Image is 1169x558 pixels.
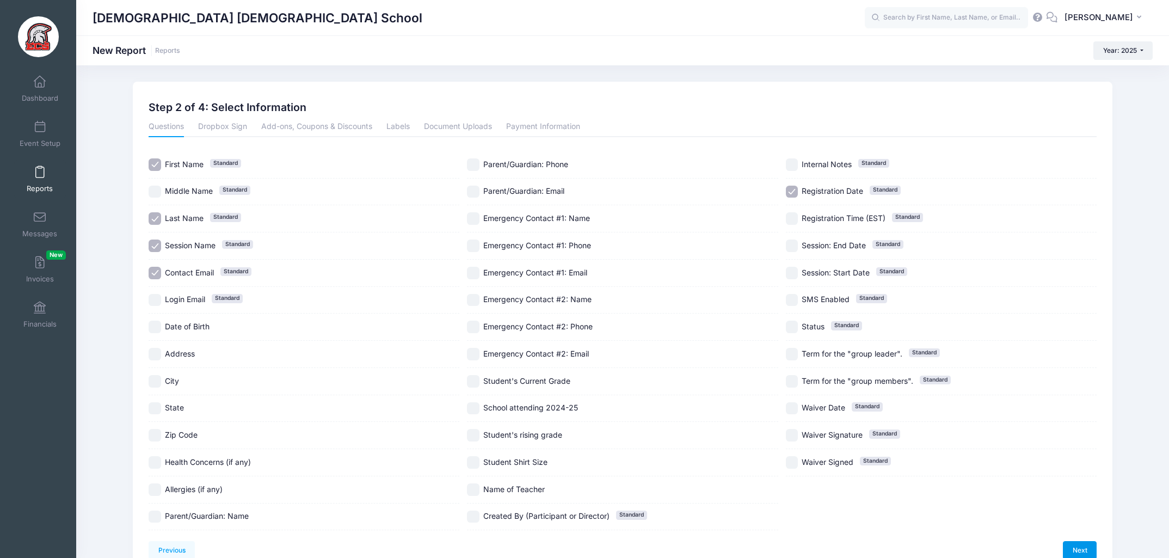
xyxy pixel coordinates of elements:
[483,403,578,412] span: School attending 2024-25
[14,160,66,198] a: Reports
[467,348,479,360] input: Emergency Contact #2: Email
[93,45,180,56] h1: New Report
[1093,41,1153,60] button: Year: 2025
[149,321,161,333] input: Date of Birth
[165,241,216,250] span: Session Name
[149,240,161,252] input: Session NameStandard
[149,212,161,225] input: Last NameStandard
[802,376,913,385] span: Term for the "group members".
[26,274,54,284] span: Invoices
[786,429,798,442] input: Waiver SignatureStandard
[210,213,241,222] span: Standard
[22,94,58,103] span: Dashboard
[261,118,372,137] a: Add-ons, Coupons & Discounts
[483,322,593,331] span: Emergency Contact #2: Phone
[165,430,198,439] span: Zip Code
[483,430,562,439] span: Student's rising grade
[467,240,479,252] input: Emergency Contact #1: Phone
[165,349,195,358] span: Address
[506,118,580,137] a: Payment Information
[802,160,852,169] span: Internal Notes
[467,294,479,306] input: Emergency Contact #2: Name
[14,296,66,334] a: Financials
[786,158,798,171] input: Internal NotesStandard
[149,118,184,137] a: Questions
[212,294,243,303] span: Standard
[802,295,850,304] span: SMS Enabled
[219,186,250,194] span: Standard
[149,375,161,388] input: City
[149,456,161,469] input: Health Concerns (if any)
[892,213,923,222] span: Standard
[802,268,870,277] span: Session: Start Date
[165,186,213,195] span: Middle Name
[483,457,547,467] span: Student Shirt Size
[920,376,951,384] span: Standard
[802,349,902,358] span: Term for the "group leader".
[220,267,251,276] span: Standard
[149,483,161,496] input: Allergies (if any)
[222,240,253,249] span: Standard
[483,349,589,358] span: Emergency Contact #2: Email
[802,186,863,195] span: Registration Date
[198,118,247,137] a: Dropbox Sign
[165,403,184,412] span: State
[165,376,179,385] span: City
[786,321,798,333] input: StatusStandard
[149,402,161,415] input: State
[165,322,210,331] span: Date of Birth
[467,375,479,388] input: Student's Current Grade
[467,483,479,496] input: Name of Teacher
[14,70,66,108] a: Dashboard
[802,403,845,412] span: Waiver Date
[210,159,241,168] span: Standard
[802,430,863,439] span: Waiver Signature
[1057,5,1153,30] button: [PERSON_NAME]
[149,267,161,279] input: Contact EmailStandard
[860,457,891,465] span: Standard
[786,294,798,306] input: SMS EnabledStandard
[869,430,900,438] span: Standard
[467,212,479,225] input: Emergency Contact #1: Name
[149,511,161,523] input: Parent/Guardian: Name
[467,186,479,198] input: Parent/Guardian: Email
[483,186,564,195] span: Parent/Guardian: Email
[467,321,479,333] input: Emergency Contact #2: Phone
[149,429,161,442] input: Zip Code
[27,184,53,193] span: Reports
[14,205,66,243] a: Messages
[856,294,887,303] span: Standard
[22,229,57,238] span: Messages
[149,186,161,198] input: Middle NameStandard
[483,241,591,250] span: Emergency Contact #1: Phone
[93,5,422,30] h1: [DEMOGRAPHIC_DATA] [DEMOGRAPHIC_DATA] School
[616,511,647,519] span: Standard
[483,268,587,277] span: Emergency Contact #1: Email
[786,212,798,225] input: Registration Time (EST)Standard
[831,321,862,330] span: Standard
[802,213,885,223] span: Registration Time (EST)
[786,375,798,388] input: Term for the "group members".Standard
[165,268,214,277] span: Contact Email
[483,295,592,304] span: Emergency Contact #2: Name
[876,267,907,276] span: Standard
[424,118,492,137] a: Document Uploads
[1103,46,1137,54] span: Year: 2025
[165,457,251,467] span: Health Concerns (if any)
[467,267,479,279] input: Emergency Contact #1: Email
[483,160,568,169] span: Parent/Guardian: Phone
[23,320,57,329] span: Financials
[467,511,479,523] input: Created By (Participant or Director)Standard
[149,294,161,306] input: Login EmailStandard
[786,348,798,360] input: Term for the "group leader".Standard
[165,160,204,169] span: First Name
[14,115,66,153] a: Event Setup
[483,511,610,520] span: Created By (Participant or Director)
[865,7,1028,29] input: Search by First Name, Last Name, or Email...
[858,159,889,168] span: Standard
[786,240,798,252] input: Session: End DateStandard
[802,457,853,467] span: Waiver Signed
[467,456,479,469] input: Student Shirt Size
[1065,11,1133,23] span: [PERSON_NAME]
[18,16,59,57] img: Evangelical Christian School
